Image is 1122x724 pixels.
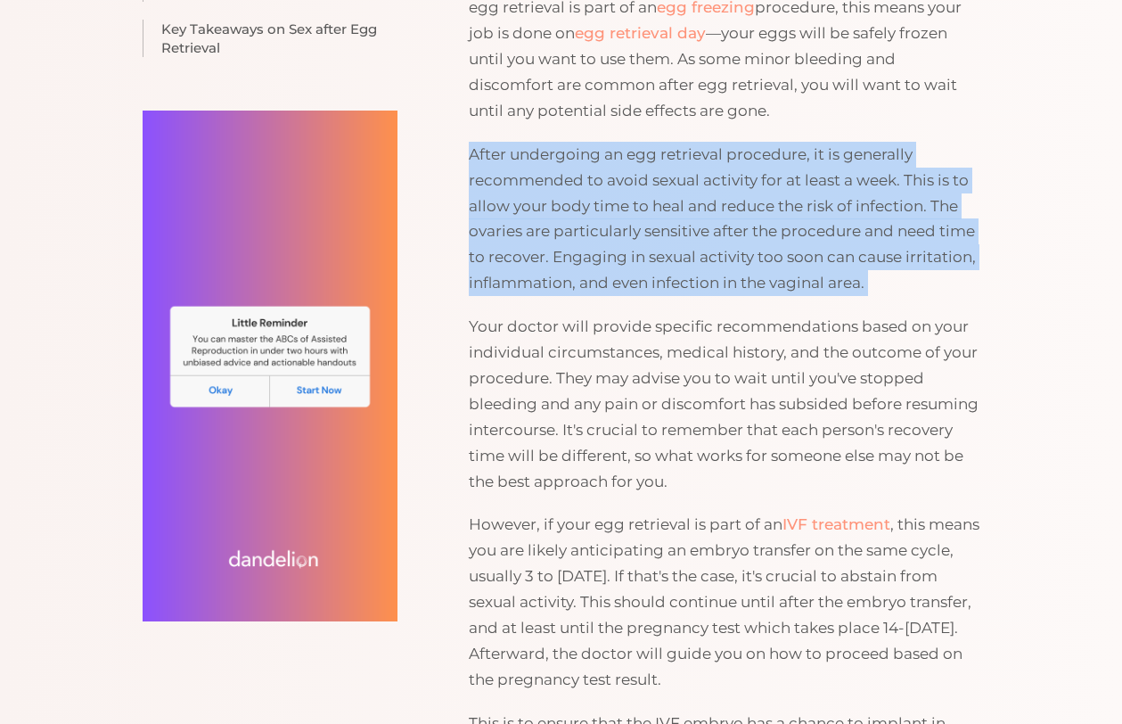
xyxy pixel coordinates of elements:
p: However, if your egg retrieval is part of an , this means you are likely anticipating an embryo t... [469,512,979,692]
a: IVF treatment [782,515,890,533]
img: dandelion-assisted-reproduction-reminder [143,111,398,621]
a: egg retrieval day [575,24,706,42]
p: Your doctor will provide specific recommendations based on your individual circumstances, medical... [469,314,979,494]
a: Key Takeaways on Sex after Egg Retrieval [143,20,398,57]
p: After undergoing an egg retrieval procedure, it is generally recommended to avoid sexual activity... [469,142,979,296]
